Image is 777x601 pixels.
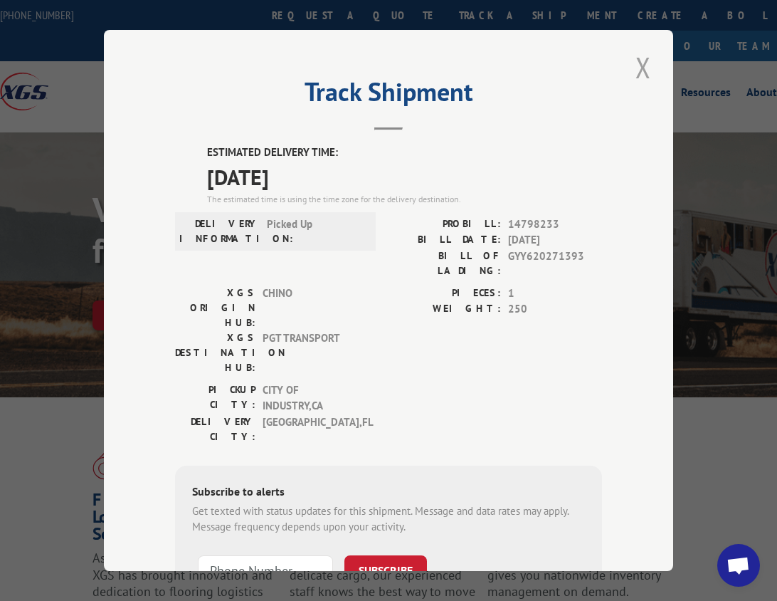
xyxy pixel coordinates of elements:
[198,555,333,585] input: Phone Number
[263,414,359,444] span: [GEOGRAPHIC_DATA] , FL
[631,48,655,87] button: Close modal
[344,555,427,585] button: SUBSCRIBE
[508,216,602,233] span: 14798233
[207,161,602,193] span: [DATE]
[388,286,501,302] label: PIECES:
[175,414,255,444] label: DELIVERY CITY:
[192,503,585,535] div: Get texted with status updates for this shipment. Message and data rates may apply. Message frequ...
[192,483,585,503] div: Subscribe to alerts
[508,232,602,249] span: [DATE]
[388,232,501,249] label: BILL DATE:
[175,82,602,109] h2: Track Shipment
[388,249,501,278] label: BILL OF LADING:
[175,382,255,414] label: PICKUP CITY:
[207,145,602,161] label: ESTIMATED DELIVERY TIME:
[179,216,260,246] label: DELIVERY INFORMATION:
[388,301,501,318] label: WEIGHT:
[508,301,602,318] span: 250
[267,216,363,246] span: Picked Up
[207,193,602,206] div: The estimated time is using the time zone for the delivery destination.
[263,382,359,414] span: CITY OF INDUSTRY , CA
[717,544,760,587] a: Open chat
[388,216,501,233] label: PROBILL:
[508,249,602,278] span: GYY620271393
[263,330,359,375] span: PGT TRANSPORT
[263,286,359,330] span: CHINO
[175,330,255,375] label: XGS DESTINATION HUB:
[175,286,255,330] label: XGS ORIGIN HUB:
[508,286,602,302] span: 1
